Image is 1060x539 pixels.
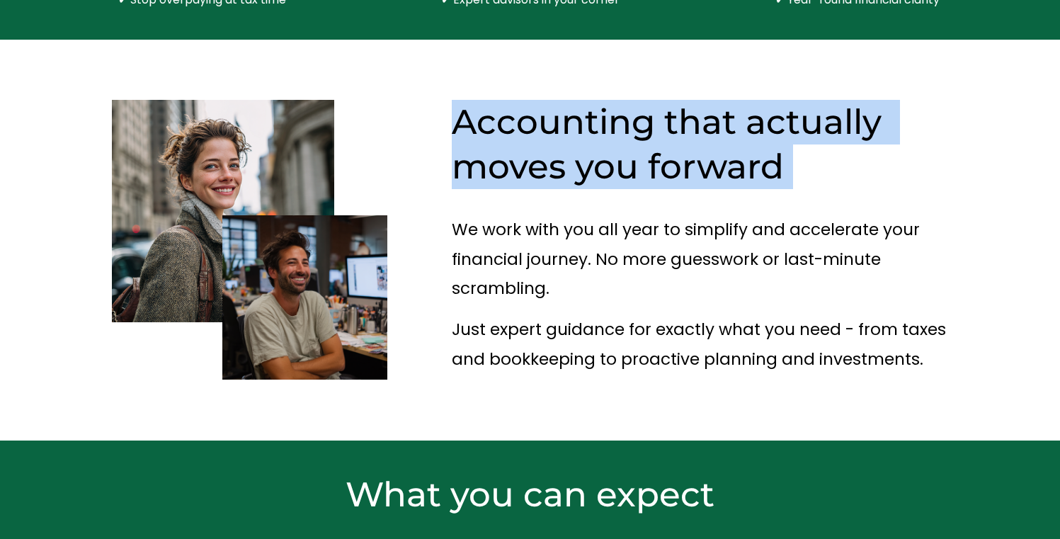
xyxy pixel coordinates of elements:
[452,100,976,189] h2: Accounting that actually moves you forward
[452,215,976,304] p: We work with you all year to simplify and accelerate your financial journey. No more guesswork or...
[452,315,976,374] p: Just expert guidance for exactly what you need - from taxes and bookkeeping to proactive planning...
[165,472,894,517] h2: What you can expect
